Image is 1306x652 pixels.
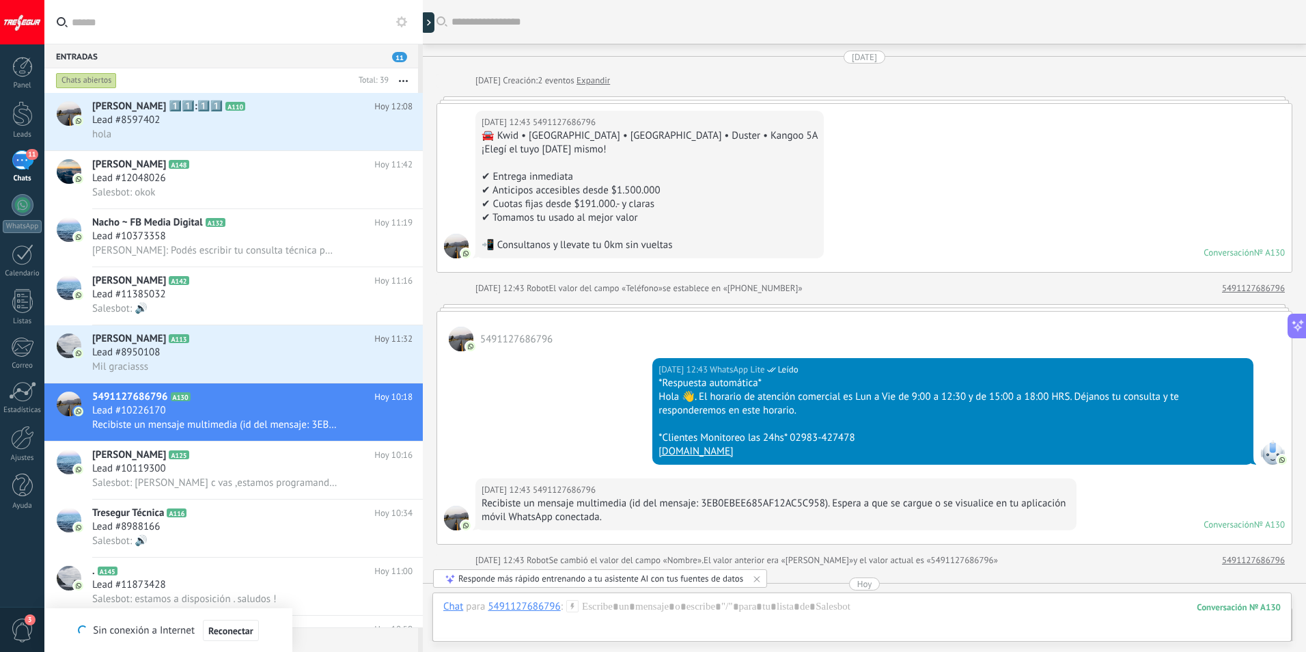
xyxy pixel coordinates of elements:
[1254,519,1285,530] div: № A130
[548,282,663,295] span: El valor del campo «Teléfono»
[44,383,423,441] a: avataricon5491127686796A130Hoy 10:18Lead #10226170Recibiste un mensaje multimedia (id del mensaje...
[74,174,83,184] img: icon
[778,363,798,377] span: Leído
[475,554,527,567] div: [DATE] 12:43
[92,418,337,431] span: Recibiste un mensaje multimedia (id del mensaje: 3EB014AC676CAFD254F144). Espera a que se cargue ...
[482,184,818,198] div: ✔ Anticipos accesibles desde $1.500.000
[1222,554,1285,567] a: 5491127686796
[3,269,42,278] div: Calendario
[169,160,189,169] span: A148
[3,220,42,233] div: WhatsApp
[533,116,596,129] span: 5491127686796
[527,554,548,566] span: Robot
[74,290,83,300] img: icon
[44,558,423,615] a: avataricon.A145Hoy 11:00Lead #11873428Salesbot: estamos a disposición . saludos !
[74,349,83,358] img: icon
[1222,282,1285,295] a: 5491127686796
[658,377,1247,390] div: *Respuesta automática*
[92,100,223,113] span: [PERSON_NAME] 1️⃣1️⃣:1️⃣1️⃣
[92,448,166,462] span: [PERSON_NAME]
[658,431,1247,445] div: *Clientes Monitoreo las 24hs* 02983-427478
[482,143,818,157] div: ¡Elegí el tuyo [DATE] mismo!
[92,128,111,141] span: hola
[92,186,156,199] span: Salesbot: okok
[852,51,877,64] div: [DATE]
[74,465,83,474] img: icon
[374,100,413,113] span: Hoy 12:08
[92,172,166,185] span: Lead #12048026
[461,521,471,530] img: com.amocrm.amocrmwa.svg
[92,476,337,489] span: Salesbot: [PERSON_NAME] c vas ,estamos programando semana que viene , te molesto como les fue con...
[92,274,166,288] span: [PERSON_NAME]
[482,239,818,252] div: 📲 Consultanos y llevate tu 0km sin vueltas
[92,216,203,230] span: Nacho ~ FB Media Digital
[663,282,803,295] span: se establece en «[PHONE_NUMBER]»
[1204,519,1254,530] div: Conversación
[1260,440,1285,465] span: WhatsApp Lite
[482,116,533,129] div: [DATE] 12:43
[482,483,533,497] div: [DATE] 12:43
[374,216,413,230] span: Hoy 11:19
[3,174,42,183] div: Chats
[466,342,475,351] img: com.amocrm.amocrmwa.svg
[3,81,42,90] div: Panel
[225,102,245,111] span: A110
[482,129,818,143] div: 🚘 Kwid • [GEOGRAPHIC_DATA] • [GEOGRAPHIC_DATA] • Duster • Kangoo 5A
[461,249,471,258] img: com.amocrm.amocrmwa.svg
[206,218,225,227] span: A132
[3,131,42,139] div: Leads
[92,534,148,547] span: Salesbot: 🔊
[374,448,413,462] span: Hoy 10:16
[44,151,423,208] a: avataricon[PERSON_NAME]A148Hoy 11:42Lead #12048026Salesbot: okok
[576,74,610,87] a: Expandir
[92,578,166,592] span: Lead #11873428
[92,230,166,243] span: Lead #10373358
[1204,247,1254,258] div: Conversación
[374,565,413,578] span: Hoy 11:00
[208,626,253,636] span: Reconectar
[92,244,337,257] span: [PERSON_NAME]: Podés escribir tu consulta técnica por WhatsApp al [PHONE_NUMBER]. Si nos contactá...
[3,454,42,463] div: Ajustes
[458,573,743,584] div: Responde más rápido entrenando a tu asistente AI con tus fuentes de datos
[3,362,42,370] div: Correo
[482,170,818,184] div: ✔ Entrega inmediata
[169,334,189,343] span: A113
[658,363,710,377] div: [DATE] 12:43
[482,497,1070,524] div: Recibiste un mensaje multimedia (id del mensaje: 3EB0EBEE685AF12AC5C958). Espera a que se cargue ...
[658,390,1247,418] div: Hola 👋. El horario de atención comercial es Lun a Vie de 9:00 a 12:30 y de 15:00 a 18:00 HRS. Déj...
[74,523,83,532] img: icon
[26,149,38,160] span: 11
[74,116,83,126] img: icon
[488,600,560,612] div: 5491127686796
[98,567,117,575] span: A145
[421,12,434,33] div: Mostrar
[92,113,160,127] span: Lead #8597402
[548,554,704,567] span: Se cambió el valor del campo «Nombre».
[74,407,83,416] img: icon
[44,442,423,499] a: avataricon[PERSON_NAME]A125Hoy 10:16Lead #10119300Salesbot: [PERSON_NAME] c vas ,estamos programa...
[1277,455,1287,465] img: com.amocrm.amocrmwa.svg
[92,390,168,404] span: 5491127686796
[92,332,166,346] span: [PERSON_NAME]
[92,404,166,418] span: Lead #10226170
[374,506,413,520] span: Hoy 10:34
[25,614,36,625] span: 3
[449,327,473,351] span: 5491127686796
[527,282,548,294] span: Robot
[658,445,733,458] a: [DOMAIN_NAME]
[374,274,413,288] span: Hoy 11:16
[561,600,563,614] span: :
[92,506,164,520] span: Tresegur Técnica
[374,623,413,636] span: Hoy 10:59
[538,74,574,87] span: 2 eventos
[74,232,83,242] img: icon
[3,502,42,511] div: Ayuda
[92,288,166,301] span: Lead #11385032
[3,317,42,326] div: Listas
[710,363,764,377] span: WhatsApp Lite
[44,325,423,383] a: avataricon[PERSON_NAME]A113Hoy 11:32Lead #8950108Mil graciasss
[44,93,423,150] a: avataricon[PERSON_NAME] 1️⃣1️⃣:1️⃣1️⃣A110Hoy 12:08Lead #8597402hola
[92,462,166,476] span: Lead #10119300
[353,74,389,87] div: Total: 39
[466,600,485,614] span: para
